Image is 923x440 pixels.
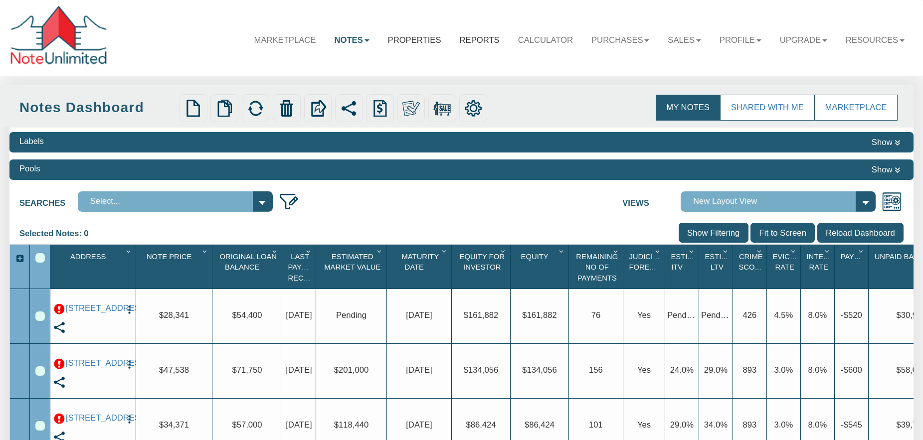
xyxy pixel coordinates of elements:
div: Sort None [389,248,451,285]
img: settings.png [465,100,482,117]
span: $161,882 [464,311,498,320]
button: Show [868,136,904,149]
div: Column Menu [498,245,510,256]
span: 426 [743,311,757,320]
label: Searches [19,191,78,209]
img: trash.png [278,100,295,117]
span: Yes [637,366,651,375]
img: copy.png [216,100,233,117]
div: Sort None [668,248,699,285]
img: history.png [371,100,389,117]
span: Last Payment Received [288,253,326,282]
div: Column Menu [556,245,568,256]
button: Show [868,163,904,177]
div: Row 3, Row Selection Checkbox [35,421,45,431]
span: $57,000 [232,421,262,430]
span: 3.0% [774,366,793,375]
span: Estimated Market Value [324,253,380,271]
span: Eviction Rate [772,253,807,271]
div: Remaining No Of Payments Sort None [571,248,623,285]
span: Original Loan Balance [219,253,277,271]
span: 29.0% [670,421,694,430]
span: -$545 [841,421,862,430]
span: -$520 [841,311,862,320]
span: Equity [521,253,549,261]
div: Judicial Foreclosure Sort None [626,248,665,285]
div: Selected Notes: 0 [19,223,96,245]
img: share.svg [53,376,66,389]
span: $161,882 [522,311,556,320]
span: $118,440 [334,421,369,430]
div: Interest Rate Sort None [803,248,834,285]
span: Note Price [147,253,191,261]
div: Sort None [139,248,212,285]
span: Interest Rate [806,253,843,271]
span: $86,424 [466,421,496,430]
img: cell-menu.png [124,414,134,424]
a: Profile [710,26,770,54]
span: Estimated Itv [671,253,713,271]
span: Crime Score [738,253,765,271]
span: 893 [743,366,757,375]
span: Equity For Investor [460,253,505,271]
span: 03/01/2025 [286,421,312,430]
a: 3435 Wabash Ave, CINCINNATI, OH, 45207 [66,303,121,313]
span: $201,000 [334,366,369,375]
div: Crime Score Sort None [736,248,766,285]
span: 101 [589,421,603,430]
span: Payment(P&I) [840,253,892,261]
a: 3844 EBENEZER RD, CINCINNATI, OH, 45248 [66,358,121,368]
img: edit_filter_icon.png [279,191,299,212]
span: 156 [589,366,603,375]
img: new.png [185,100,202,117]
a: Properties [378,26,450,54]
div: Column Menu [304,245,315,256]
div: Sort None [803,248,834,285]
div: Estimated Ltv Sort None [702,248,733,285]
a: Sales [659,26,710,54]
a: Reports [450,26,509,54]
div: Eviction Rate Sort None [769,248,800,285]
span: Address [70,253,106,261]
div: Sort None [769,248,800,285]
div: Pools [19,163,40,175]
span: 29.0% [704,366,728,375]
span: $54,400 [232,311,262,320]
span: 8.0% [808,311,827,320]
div: Original Loan Balance Sort None [215,248,282,285]
span: Yes [637,421,651,430]
span: Pending [336,311,367,320]
button: Press to open the note menu [124,303,134,315]
div: Column Menu [374,245,386,256]
div: Column Menu [721,245,732,256]
span: 24.0% [670,366,694,375]
a: Upgrade [770,26,836,54]
div: Column Menu [754,245,766,256]
span: $86,424 [525,421,554,430]
div: Expand All [10,253,30,265]
div: Row 2, Row Selection Checkbox [35,366,45,376]
img: refresh.png [247,100,264,117]
div: Column Menu [124,245,135,256]
span: 893 [743,421,757,430]
a: Calculator [509,26,582,54]
div: Column Menu [788,245,800,256]
span: 06/01/2033 [406,421,432,430]
img: cell-menu.png [124,359,134,369]
div: Sort None [53,248,136,285]
div: Column Menu [687,245,698,256]
span: Judicial Foreclosure [629,253,685,271]
span: 8.0% [808,366,827,375]
div: Column Menu [270,245,281,256]
span: Maturity Date [402,253,439,271]
div: Select All [35,253,45,263]
a: Purchases [582,26,659,54]
div: Labels [19,136,44,147]
div: Notes Dashboard [19,98,176,118]
button: Press to open the note menu [124,358,134,370]
div: Sort None [702,248,733,285]
span: 34.0% [704,421,728,430]
span: 76 [591,311,601,320]
div: Sort None [837,248,868,285]
div: Note Price Sort None [139,248,212,285]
